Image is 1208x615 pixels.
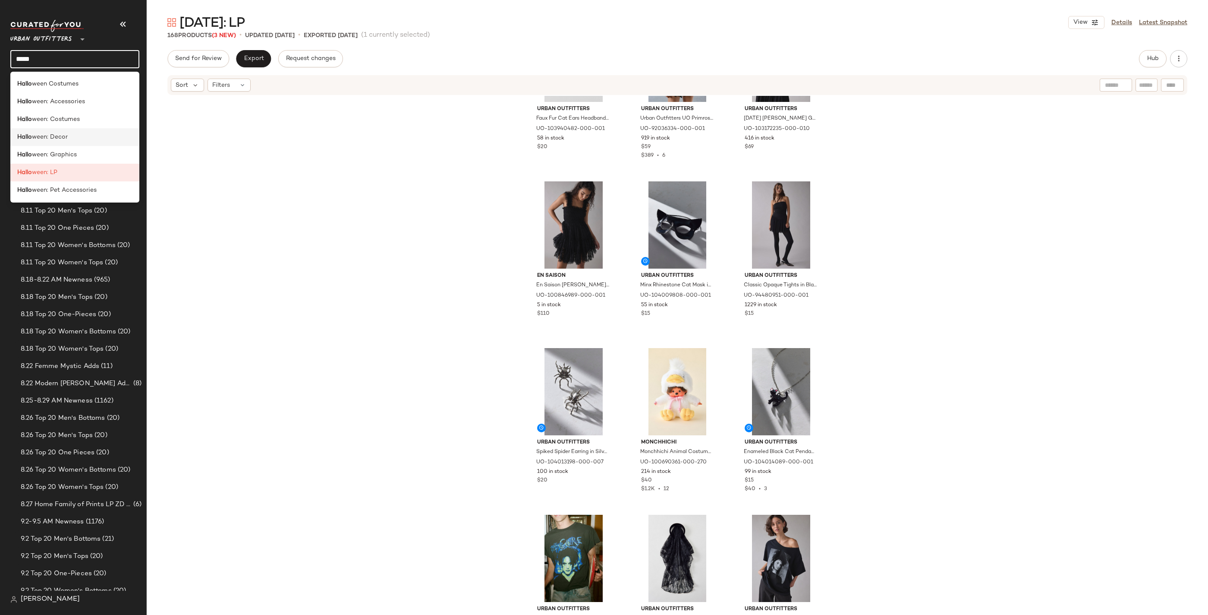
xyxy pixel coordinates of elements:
[21,241,116,250] span: 8.11 Top 20 Women's Bottoms
[1068,16,1104,29] button: View
[744,459,813,466] span: UO-104014089-000-001
[175,55,222,62] span: Send for Review
[94,448,109,458] span: (20)
[99,361,113,371] span: (11)
[112,586,126,596] span: (20)
[21,344,104,354] span: 8.18 Top 20 Women's Tops
[536,115,609,123] span: Faux Fur Cat Ears Headband in Black, Women's at Urban Outfitters
[537,301,561,309] span: 5 in stock
[84,517,104,527] span: (1176)
[640,282,713,289] span: Minx Rhinestone Cat Mask in Black, Women's at Urban Outfitters
[21,448,94,458] span: 8.26 Top 20 One Pieces
[536,448,609,456] span: Spiked Spider Earring in Silver, Women's at Urban Outfitters
[10,29,72,45] span: Urban Outfitters
[744,115,817,123] span: [DATE] [PERSON_NAME] Graphic Crew Neck Pullover Top in White, Women's at Urban Outfitters
[536,459,604,466] span: UO-104013198-000-007
[537,439,610,447] span: Urban Outfitters
[537,143,547,151] span: $20
[641,143,651,151] span: $59
[21,500,132,510] span: 8.27 Home Family of Prints LP ZD Adds
[745,477,754,485] span: $15
[10,596,17,603] img: svg%3e
[132,500,142,510] span: (6)
[744,282,817,289] span: Classic Opaque Tights in Black, Women's at Urban Outfitters
[236,50,271,67] button: Export
[179,15,245,32] span: [DATE]: LP
[32,133,68,142] span: ween: Decor
[94,223,109,233] span: (20)
[32,79,79,89] span: ween Costumes
[116,327,131,337] span: (20)
[641,153,654,159] span: $389
[10,20,84,32] img: cfy_white_logo.C9jOOHJF.svg
[93,292,107,302] span: (20)
[32,168,57,177] span: ween: LP
[32,115,80,124] span: ween: Costumes
[745,143,754,151] span: $69
[21,379,132,389] span: 8.22 Modern [PERSON_NAME] Adds
[738,348,824,435] img: 104014089_001_b
[286,55,336,62] span: Request changes
[243,55,264,62] span: Export
[116,241,130,250] span: (20)
[641,439,714,447] span: Monchhichi
[96,310,111,320] span: (20)
[298,30,300,41] span: •
[92,275,110,285] span: (965)
[537,135,564,143] span: 58 in stock
[530,181,617,269] img: 100846989_001_b
[641,605,714,613] span: Urban Outfitters
[745,439,818,447] span: Urban Outfitters
[641,486,655,492] span: $1.2K
[21,586,112,596] span: 9.2 Top 20 Women's Bottoms
[93,431,107,441] span: (20)
[1111,18,1132,27] a: Details
[88,552,103,561] span: (20)
[17,133,32,142] b: Hallo
[738,181,824,269] img: 94480951_001_b
[101,534,114,544] span: (21)
[17,168,32,177] b: Hallo
[655,486,664,492] span: •
[103,258,118,268] span: (20)
[21,275,92,285] span: 8.18-8.22 AM Newness
[21,552,88,561] span: 9.2 Top 20 Men's Tops
[744,292,808,300] span: UO-94480951-000-001
[21,594,80,605] span: [PERSON_NAME]
[167,32,178,39] span: 168
[21,569,92,579] span: 9.2 Top 20 One-Pieces
[17,79,32,89] b: Hallo
[105,413,120,423] span: (20)
[17,150,32,159] b: Hallo
[634,515,721,602] img: 104031489_001_b
[1139,18,1187,27] a: Latest Snapshot
[641,477,652,485] span: $40
[116,465,131,475] span: (20)
[21,206,92,216] span: 8.11 Top 20 Men's Tops
[32,97,85,106] span: ween: Accessories
[745,605,818,613] span: Urban Outfitters
[21,517,84,527] span: 9.2-9.5 AM Newness
[1139,50,1167,67] button: Hub
[104,344,118,354] span: (20)
[167,18,176,27] img: svg%3e
[537,605,610,613] span: Urban Outfitters
[92,206,107,216] span: (20)
[21,431,93,441] span: 8.26 Top 20 Men's Tops
[304,31,358,40] p: Exported [DATE]
[167,31,236,40] div: Products
[537,468,568,476] span: 100 in stock
[239,30,242,41] span: •
[93,396,113,406] span: (1162)
[536,282,609,289] span: En Saison [PERSON_NAME] Flutter Bow Flocked Mesh Mini Dress in Black, Women's at Urban Outfitters
[745,310,754,318] span: $15
[745,135,774,143] span: 416 in stock
[21,465,116,475] span: 8.26 Top 20 Women's Bottoms
[1147,55,1159,62] span: Hub
[641,135,670,143] span: 919 in stock
[745,272,818,280] span: Urban Outfitters
[21,223,94,233] span: 8.11 Top 20 One Pieces
[21,413,105,423] span: 8.26 Top 20 Men's Bottoms
[361,30,430,41] span: (1 currently selected)
[744,125,810,133] span: UO-103172235-000-010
